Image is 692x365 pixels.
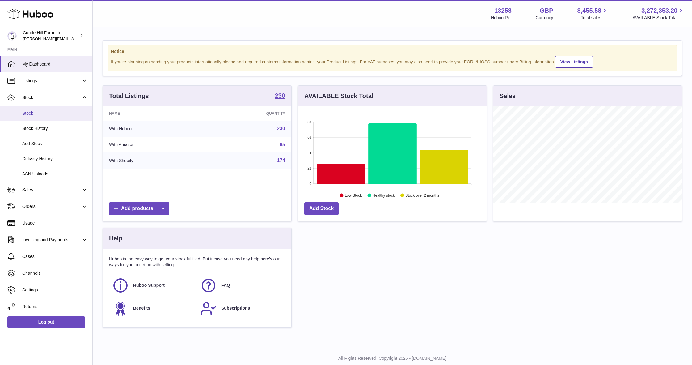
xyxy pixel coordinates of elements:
[22,78,81,84] span: Listings
[200,300,282,317] a: Subscriptions
[109,234,122,243] h3: Help
[206,106,291,121] th: Quantity
[111,49,674,54] strong: Notice
[307,151,311,155] text: 44
[7,31,17,41] img: miranda@diddlysquatfarmshop.com
[22,110,88,116] span: Stock
[280,142,285,147] a: 65
[275,92,285,100] a: 230
[221,282,230,288] span: FAQ
[22,204,81,209] span: Orders
[133,305,150,311] span: Benefits
[22,304,88,310] span: Returns
[103,152,206,169] td: With Shopify
[133,282,165,288] span: Huboo Support
[22,237,81,243] span: Invoicing and Payments
[373,193,395,198] text: Healthy stock
[304,92,373,100] h3: AVAILABLE Stock Total
[22,254,88,260] span: Cases
[22,187,81,193] span: Sales
[22,126,88,131] span: Stock History
[7,316,85,328] a: Log out
[109,256,285,268] p: Huboo is the easy way to get your stock fulfilled. But incase you need any help here's our ways f...
[103,106,206,121] th: Name
[307,166,311,170] text: 22
[277,158,285,163] a: 174
[23,36,124,41] span: [PERSON_NAME][EMAIL_ADDRESS][DOMAIN_NAME]
[491,15,512,21] div: Huboo Ref
[641,6,677,15] span: 3,272,353.20
[304,202,339,215] a: Add Stock
[109,92,149,100] h3: Total Listings
[103,137,206,153] td: With Amazon
[22,61,88,67] span: My Dashboard
[22,287,88,293] span: Settings
[405,193,439,198] text: Stock over 2 months
[632,6,685,21] a: 3,272,353.20 AVAILABLE Stock Total
[22,95,81,101] span: Stock
[221,305,250,311] span: Subscriptions
[22,270,88,276] span: Channels
[277,126,285,131] a: 230
[112,277,194,294] a: Huboo Support
[275,92,285,99] strong: 230
[200,277,282,294] a: FAQ
[500,92,516,100] h3: Sales
[577,6,601,15] span: 8,455.58
[103,121,206,137] td: With Huboo
[112,300,194,317] a: Benefits
[22,156,88,162] span: Delivery History
[307,135,311,139] text: 66
[307,120,311,124] text: 88
[98,355,687,361] p: All Rights Reserved. Copyright 2025 - [DOMAIN_NAME]
[581,15,608,21] span: Total sales
[109,202,169,215] a: Add products
[345,193,362,198] text: Low Stock
[540,6,553,15] strong: GBP
[22,220,88,226] span: Usage
[536,15,553,21] div: Currency
[22,171,88,177] span: ASN Uploads
[23,30,78,42] div: Curdle Hill Farm Ltd
[22,141,88,147] span: Add Stock
[577,6,609,21] a: 8,455.58 Total sales
[555,56,593,68] a: View Listings
[632,15,685,21] span: AVAILABLE Stock Total
[309,182,311,186] text: 0
[494,6,512,15] strong: 13258
[111,55,674,68] div: If you're planning on sending your products internationally please add required customs informati...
